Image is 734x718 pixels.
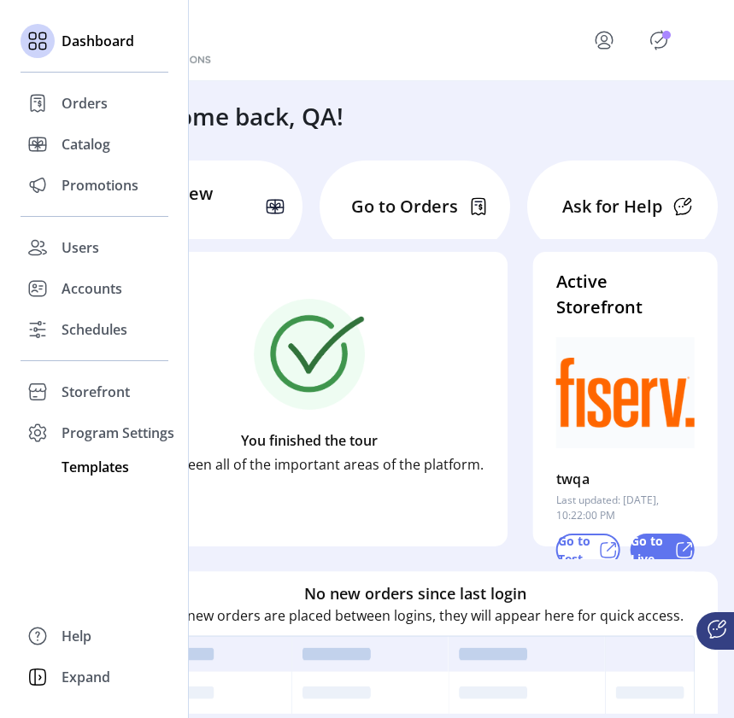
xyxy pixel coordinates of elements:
[146,605,684,626] p: When new orders are placed between logins, they will appear here for quick access.
[62,626,91,646] span: Help
[62,423,174,443] span: Program Settings
[139,181,255,232] p: Add New Card
[136,454,484,475] p: You’ve seen all of the important areas of the platform.
[631,532,667,568] p: Go to Live
[62,93,108,114] span: Orders
[645,26,672,54] button: Publisher Panel
[304,582,526,605] h6: No new orders since last login
[123,98,344,134] h3: Welcome back, QA!
[62,382,130,402] span: Storefront
[62,237,99,258] span: Users
[556,269,695,320] h4: Active Storefront
[556,493,695,523] p: Last updated: [DATE], 10:22:00 PM
[62,31,134,51] span: Dashboard
[562,194,662,219] p: Ask for Help
[570,20,645,61] button: menu
[62,457,129,477] span: Templates
[62,134,110,155] span: Catalog
[62,319,127,340] span: Schedules
[558,532,591,568] p: Go to Test
[62,278,122,299] span: Accounts
[62,667,110,687] span: Expand
[556,465,590,493] p: twqa
[241,430,378,451] p: You finished the tour
[351,194,458,219] p: Go to Orders
[62,175,138,196] span: Promotions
